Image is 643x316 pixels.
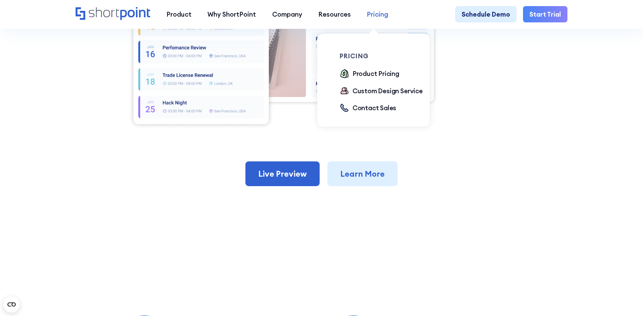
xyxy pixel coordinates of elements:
div: pricing [340,53,430,59]
a: Contact Sales [340,103,396,114]
a: Custom Design Service [340,86,423,97]
button: Open CMP widget [3,296,20,313]
a: Company [264,6,310,22]
iframe: Chat Widget [609,283,643,316]
div: Custom Design Service [353,86,423,96]
div: Why ShortPoint [207,9,256,19]
a: Why ShortPoint [200,6,264,22]
a: Learn More [327,161,398,186]
a: Start Trial [523,6,567,22]
a: Pricing [359,6,396,22]
a: Product Pricing [340,69,399,79]
a: Resources [310,6,359,22]
a: Product [158,6,199,22]
div: Pricing [367,9,388,19]
div: Resources [318,9,351,19]
div: Product Pricing [353,69,399,78]
a: Home [76,7,150,21]
div: Product [166,9,192,19]
div: Company [272,9,302,19]
a: Schedule Demo [455,6,517,22]
a: Live Preview [245,161,320,186]
div: Contact Sales [353,103,397,113]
